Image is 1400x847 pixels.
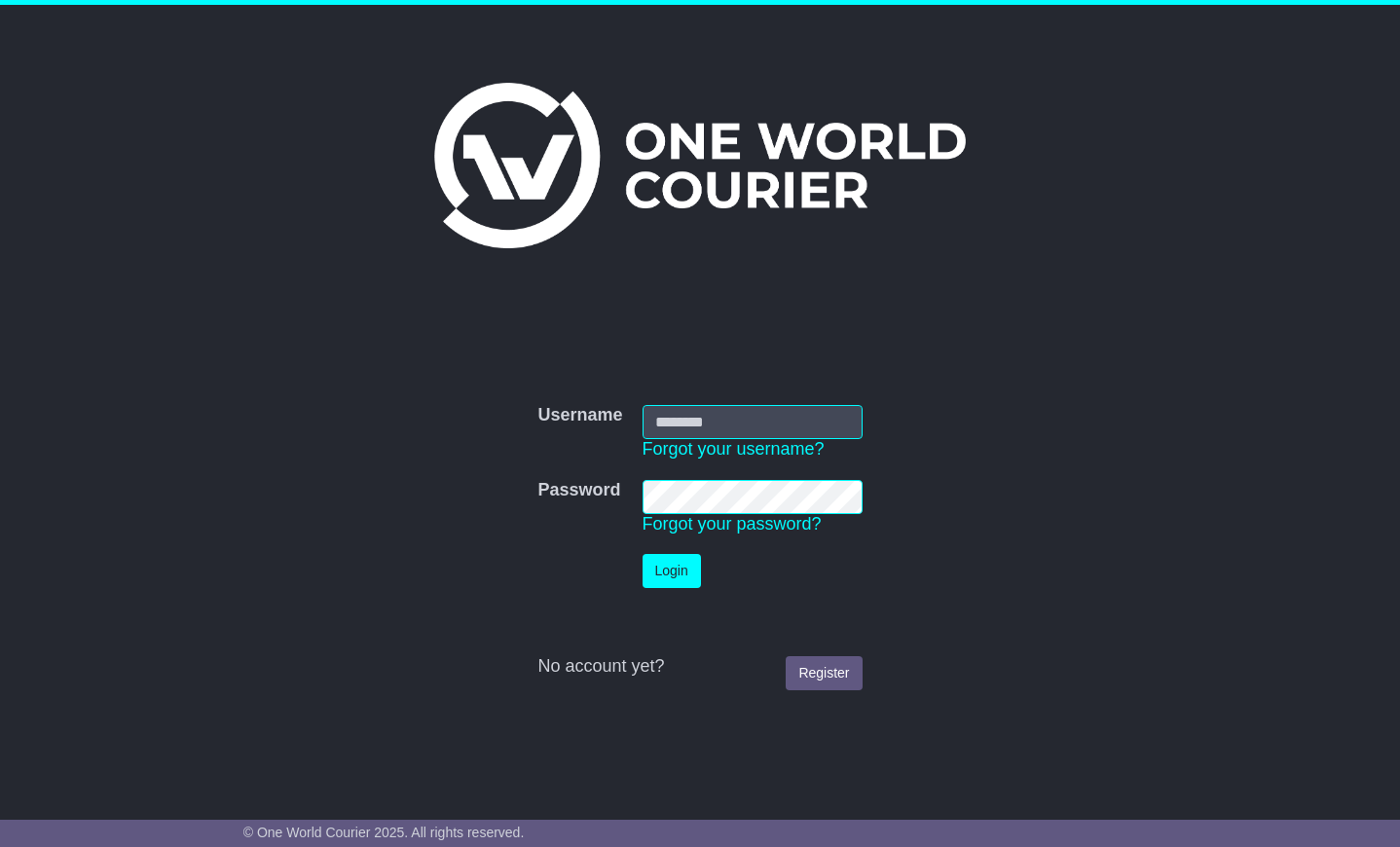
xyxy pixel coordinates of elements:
[243,825,525,840] span: © One World Courier 2025. All rights reserved.
[537,480,620,501] label: Password
[643,514,822,534] a: Forgot your password?
[434,83,966,248] img: One World
[537,656,862,678] div: No account yet?
[643,439,825,459] a: Forgot your username?
[786,656,862,690] a: Register
[537,405,622,426] label: Username
[643,554,701,588] button: Login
